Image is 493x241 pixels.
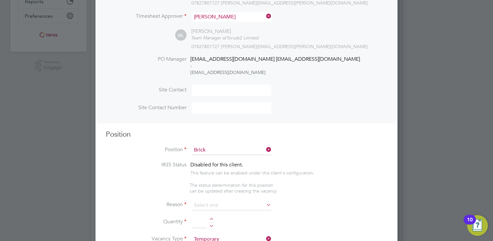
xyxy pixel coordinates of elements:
label: PO Manager [106,56,186,63]
input: Select one [192,201,271,210]
span: The status determination for this position can be updated after creating the vacancy [190,182,277,194]
button: Open Resource Center, 10 new notifications [467,215,488,236]
div: 10 [467,220,473,228]
span: 07827801727 [191,44,220,49]
div: Torus62 Limited [191,35,259,41]
h3: Position [106,130,387,139]
label: Position [106,146,186,153]
span: [PERSON_NAME][EMAIL_ADDRESS][PERSON_NAME][DOMAIN_NAME] [221,44,368,49]
span: ML [175,30,186,41]
div: [PERSON_NAME] [191,28,259,35]
label: Timesheet Approver [106,13,186,20]
label: IR35 Status [106,162,186,168]
label: Site Contact Number [106,104,186,111]
div: - [190,63,360,69]
input: Search for... [192,145,271,155]
span: Disabled for this client. [190,162,243,168]
div: This feature can be enabled under this client's configuration. [190,168,314,176]
label: Site Contact [106,87,186,93]
div: [EMAIL_ADDRESS][DOMAIN_NAME] [190,69,360,76]
input: Search for... [192,12,271,22]
label: Reason [106,201,186,208]
span: [EMAIL_ADDRESS][DOMAIN_NAME] [EMAIL_ADDRESS][DOMAIN_NAME] [190,56,360,62]
span: Team Manager at [191,35,226,41]
label: Quantity [106,218,186,225]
